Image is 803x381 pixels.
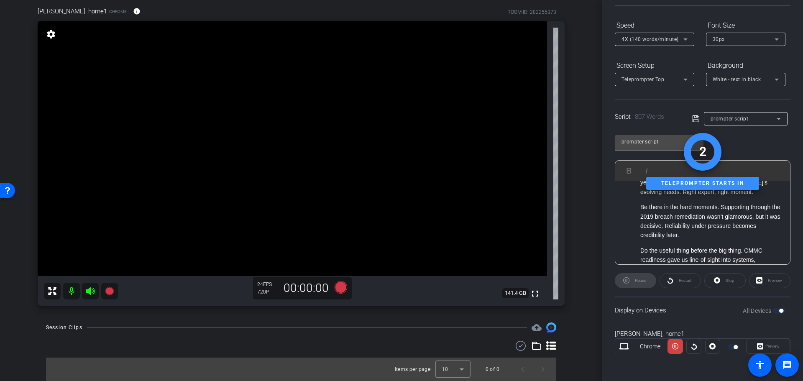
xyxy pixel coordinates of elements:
div: 2 [699,142,706,161]
div: Items per page: [395,365,432,373]
mat-icon: fullscreen [530,289,540,299]
div: Script [615,112,680,122]
div: Session Clips [46,323,82,332]
div: 720P [257,289,278,295]
span: FPS [263,281,272,287]
mat-icon: accessibility [755,360,765,370]
div: 24 [257,281,278,288]
div: Display on Devices [615,297,790,324]
mat-icon: settings [45,29,57,39]
div: 0 of 0 [486,365,499,373]
span: 4X (140 words/minute) [621,36,679,42]
mat-icon: message [782,360,792,370]
button: Previous page [513,359,533,379]
span: Chrome [109,8,127,15]
div: Background [706,59,785,73]
span: White - text in black [713,77,761,82]
button: Next page [533,359,553,379]
img: Session clips [546,322,556,332]
span: 807 Words [635,113,664,120]
div: Chrome [633,342,668,351]
div: Teleprompter starts in [646,177,759,190]
span: [PERSON_NAME], home1 [38,7,107,16]
p: Be there in the hard moments. Supporting through the 2019 breach remediation wasn’t glamorous, bu... [640,202,782,240]
p: Do the useful thing before the big thing. CMMC readiness gave us line‑of‑sight into systems, stak... [640,246,782,284]
button: Bold (Ctrl+B) [621,162,637,179]
label: All Devices [743,307,773,315]
mat-icon: cloud_upload [532,322,542,332]
div: 00:00:00 [278,281,334,295]
span: Destinations for your clips [532,322,542,332]
span: prompter script [711,116,749,122]
span: 141.4 GB [502,288,529,298]
div: Speed [615,18,694,33]
mat-icon: info [133,8,141,15]
span: 30px [713,36,725,42]
div: Font Size [706,18,785,33]
div: Screen Setup [615,59,694,73]
span: Teleprompter Top [621,77,664,82]
div: ROOM ID: 282256873 [507,8,556,16]
div: [PERSON_NAME], home1 [615,329,790,339]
